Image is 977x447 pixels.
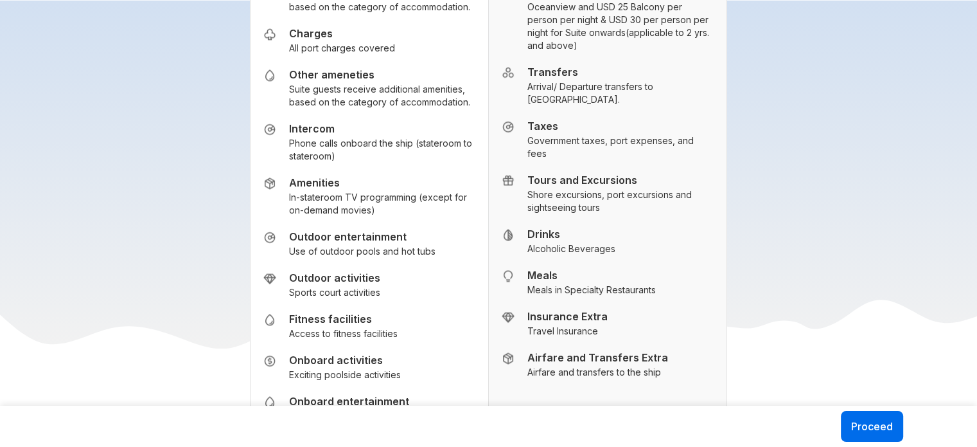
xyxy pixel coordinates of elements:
h5: Airfare and Transfers Extra [527,351,668,364]
img: Inclusion Icon [502,120,515,133]
img: Inclusion Icon [502,174,515,187]
h5: Outdoor entertainment [289,230,436,243]
small: Exciting poolside activities [289,369,401,381]
h5: Transfers [527,66,714,78]
h5: Intercom [289,122,475,135]
small: Travel Insurance [527,325,608,338]
h5: Fitness facilities [289,313,398,325]
small: Use of outdoor pools and hot tubs [289,245,436,258]
h5: Other ameneties [289,68,475,81]
h5: Insurance Extra [527,310,608,323]
small: Airfare and transfers to the ship [527,366,668,379]
h5: Meals [527,269,656,282]
img: Inclusion Icon [263,28,276,41]
small: Phone calls onboard the ship (stateroom to stateroom) [289,137,475,163]
button: Proceed [841,411,903,442]
img: Inclusion Icon [263,177,276,190]
small: In-stateroom TV programming (except for on-demand movies) [289,191,475,217]
img: Inclusion Icon [263,313,276,326]
h5: Taxes [527,120,714,132]
img: Inclusion Icon [263,272,276,285]
small: Shore excursions, port excursions and sightseeing tours [527,188,714,214]
img: Inclusion Icon [502,228,515,241]
small: Arrival/ Departure transfers to [GEOGRAPHIC_DATA]. [527,80,714,106]
small: Access to fitness facilities [289,327,398,340]
h5: Charges [289,27,395,40]
h5: Drinks [527,228,615,241]
img: Inclusion Icon [502,66,515,79]
small: Meals in Specialty Restaurants [527,284,656,296]
img: Inclusion Icon [263,396,276,408]
img: Inclusion Icon [263,231,276,244]
img: Inclusion Icon [502,311,515,324]
h5: Onboard activities [289,354,401,367]
small: Suite guests receive additional amenities, based on the category of accommodation. [289,83,475,109]
small: Alcoholic Beverages [527,242,615,255]
h5: Onboard entertainment [289,395,409,408]
small: Government taxes, port expenses, and fees [527,134,714,160]
img: Inclusion Icon [502,269,515,282]
img: Inclusion Icon [263,123,276,136]
h5: Tours and Excursions [527,174,714,187]
small: All port charges covered [289,42,395,55]
img: Inclusion Icon [263,69,276,82]
h5: Outdoor activities [289,271,380,284]
h5: Amenities [289,176,475,189]
img: Inclusion Icon [263,354,276,367]
small: Sports court activities [289,286,380,299]
img: Inclusion Icon [502,352,515,365]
